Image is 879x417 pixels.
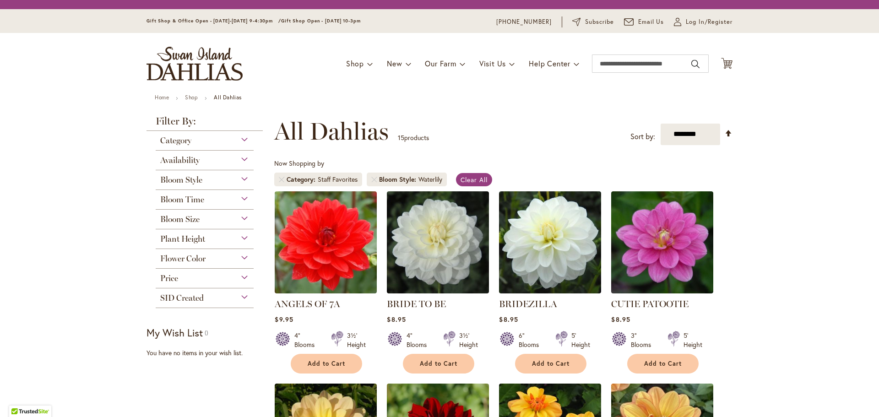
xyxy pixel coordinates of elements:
[674,17,732,27] a: Log In/Register
[279,177,284,182] a: Remove Category Staff Favorites
[160,135,191,146] span: Category
[346,59,364,68] span: Shop
[146,47,243,81] a: store logo
[398,130,429,145] p: products
[519,331,544,349] div: 6" Blooms
[627,354,699,374] button: Add to Cart
[456,173,492,186] a: Clear All
[638,17,664,27] span: Email Us
[387,191,489,293] img: BRIDE TO BE
[515,354,586,374] button: Add to Cart
[387,287,489,295] a: BRIDE TO BE
[496,17,552,27] a: [PHONE_NUMBER]
[479,59,506,68] span: Visit Us
[585,17,614,27] span: Subscribe
[499,315,518,324] span: $8.95
[572,17,614,27] a: Subscribe
[499,298,557,309] a: BRIDEZILLA
[611,315,630,324] span: $8.95
[274,159,324,168] span: Now Shopping by
[275,298,340,309] a: ANGELS OF 7A
[420,360,457,368] span: Add to Cart
[686,17,732,27] span: Log In/Register
[318,175,358,184] div: Staff Favorites
[347,331,366,349] div: 3½' Height
[644,360,682,368] span: Add to Cart
[214,94,242,101] strong: All Dahlias
[291,354,362,374] button: Add to Cart
[185,94,198,101] a: Shop
[275,191,377,293] img: ANGELS OF 7A
[387,59,402,68] span: New
[146,116,263,131] strong: Filter By:
[287,175,318,184] span: Category
[499,287,601,295] a: BRIDEZILLA
[387,315,406,324] span: $8.95
[611,287,713,295] a: CUTIE PATOOTIE
[371,177,377,182] a: Remove Bloom Style Waterlily
[160,254,206,264] span: Flower Color
[611,191,713,293] img: CUTIE PATOOTIE
[155,94,169,101] a: Home
[379,175,418,184] span: Bloom Style
[529,59,570,68] span: Help Center
[294,331,320,349] div: 4" Blooms
[308,360,345,368] span: Add to Cart
[160,234,205,244] span: Plant Height
[160,155,200,165] span: Availability
[611,298,689,309] a: CUTIE PATOOTIE
[403,354,474,374] button: Add to Cart
[684,331,702,349] div: 5' Height
[418,175,442,184] div: Waterlily
[532,360,570,368] span: Add to Cart
[571,331,590,349] div: 5' Height
[274,118,389,145] span: All Dahlias
[160,273,178,283] span: Price
[160,175,202,185] span: Bloom Style
[160,214,200,224] span: Bloom Size
[160,195,204,205] span: Bloom Time
[275,287,377,295] a: ANGELS OF 7A
[461,175,488,184] span: Clear All
[407,331,432,349] div: 4" Blooms
[281,18,361,24] span: Gift Shop Open - [DATE] 10-3pm
[459,331,478,349] div: 3½' Height
[499,191,601,293] img: BRIDEZILLA
[387,298,446,309] a: BRIDE TO BE
[275,315,293,324] span: $9.95
[160,293,204,303] span: SID Created
[624,17,664,27] a: Email Us
[630,128,655,145] label: Sort by:
[398,133,404,142] span: 15
[146,326,203,339] strong: My Wish List
[631,331,657,349] div: 3" Blooms
[691,57,700,71] button: Search
[146,18,281,24] span: Gift Shop & Office Open - [DATE]-[DATE] 9-4:30pm /
[425,59,456,68] span: Our Farm
[146,348,269,357] div: You have no items in your wish list.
